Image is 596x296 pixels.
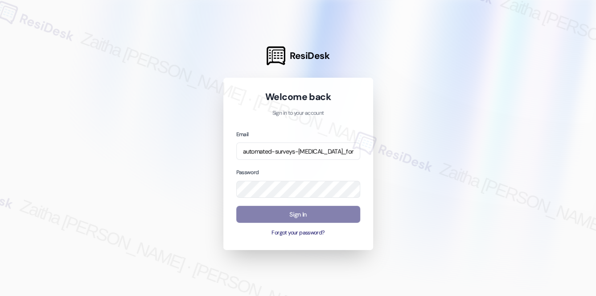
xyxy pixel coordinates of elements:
[267,46,285,65] img: ResiDesk Logo
[236,229,360,237] button: Forgot your password?
[290,50,329,62] span: ResiDesk
[236,142,360,160] input: name@example.com
[236,131,249,138] label: Email
[236,206,360,223] button: Sign In
[236,169,259,176] label: Password
[236,91,360,103] h1: Welcome back
[236,109,360,117] p: Sign in to your account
